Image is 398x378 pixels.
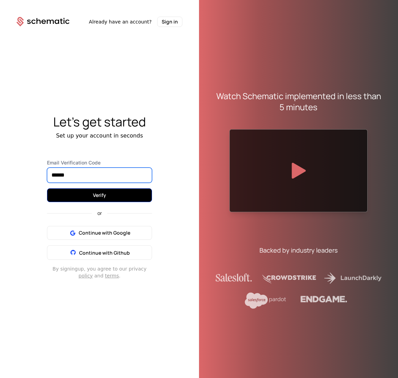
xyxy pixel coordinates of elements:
button: Continue with Google [47,226,152,240]
span: Continue with Github [79,249,130,256]
label: Email Verification Code [47,159,152,166]
a: terms [105,273,119,278]
span: Already have an account? [89,18,152,25]
div: Watch Schematic implemented in less than 5 minutes [216,91,381,113]
a: policy [78,273,93,278]
button: Continue with Github [47,245,152,260]
button: Verify [47,188,152,202]
div: Backed by industry leaders [259,245,338,255]
span: Continue with Google [79,229,130,236]
span: or [92,211,107,216]
div: By signing up , you agree to our privacy and . [47,265,152,279]
button: Sign in [157,17,182,27]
